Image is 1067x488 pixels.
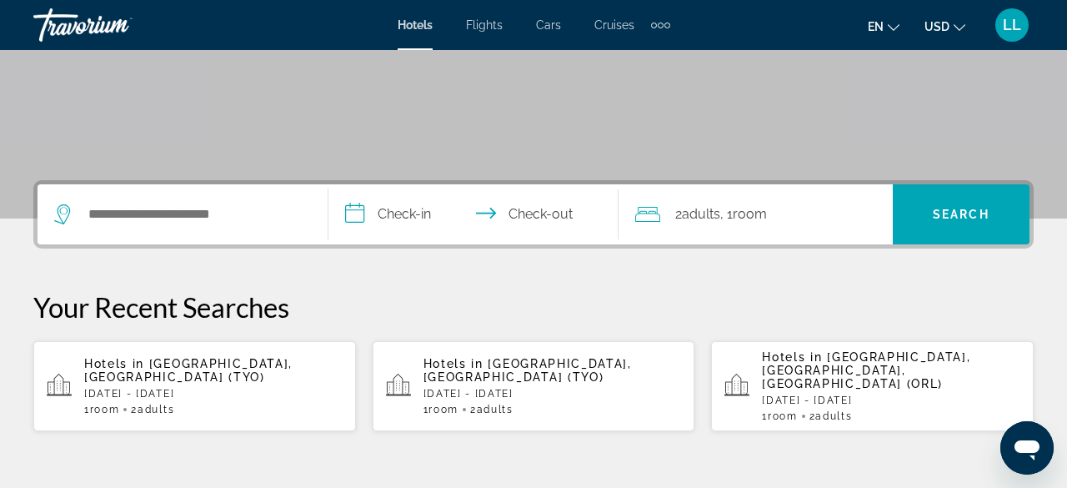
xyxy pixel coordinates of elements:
[466,18,503,32] a: Flights
[868,14,899,38] button: Change language
[893,184,1029,244] button: Search
[477,404,513,415] span: Adults
[762,350,970,390] span: [GEOGRAPHIC_DATA], [GEOGRAPHIC_DATA], [GEOGRAPHIC_DATA] (ORL)
[328,184,619,244] button: Check in and out dates
[815,410,852,422] span: Adults
[1000,421,1054,475] iframe: Button to launch messaging window
[90,404,120,415] span: Room
[924,14,965,38] button: Change currency
[373,340,695,432] button: Hotels in [GEOGRAPHIC_DATA], [GEOGRAPHIC_DATA] (TYO)[DATE] - [DATE]1Room2Adults
[470,404,513,415] span: 2
[619,184,893,244] button: Travelers: 2 adults, 0 children
[423,357,632,384] span: [GEOGRAPHIC_DATA], [GEOGRAPHIC_DATA] (TYO)
[651,12,670,38] button: Extra navigation items
[675,203,720,226] span: 2
[84,357,293,384] span: [GEOGRAPHIC_DATA], [GEOGRAPHIC_DATA] (TYO)
[924,20,949,33] span: USD
[768,410,798,422] span: Room
[720,203,767,226] span: , 1
[868,20,884,33] span: en
[398,18,433,32] a: Hotels
[536,18,561,32] a: Cars
[84,388,343,400] p: [DATE] - [DATE]
[594,18,634,32] a: Cruises
[423,404,458,415] span: 1
[33,290,1034,324] p: Your Recent Searches
[809,410,853,422] span: 2
[1003,17,1021,33] span: LL
[33,3,200,47] a: Travorium
[762,410,797,422] span: 1
[423,357,483,370] span: Hotels in
[428,404,458,415] span: Room
[138,404,174,415] span: Adults
[733,206,767,222] span: Room
[38,184,1029,244] div: Search widget
[711,340,1034,432] button: Hotels in [GEOGRAPHIC_DATA], [GEOGRAPHIC_DATA], [GEOGRAPHIC_DATA] (ORL)[DATE] - [DATE]1Room2Adults
[33,340,356,432] button: Hotels in [GEOGRAPHIC_DATA], [GEOGRAPHIC_DATA] (TYO)[DATE] - [DATE]1Room2Adults
[933,208,989,221] span: Search
[84,404,119,415] span: 1
[762,350,822,364] span: Hotels in
[84,357,144,370] span: Hotels in
[423,388,682,400] p: [DATE] - [DATE]
[990,8,1034,43] button: User Menu
[762,395,1020,406] p: [DATE] - [DATE]
[131,404,174,415] span: 2
[682,206,720,222] span: Adults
